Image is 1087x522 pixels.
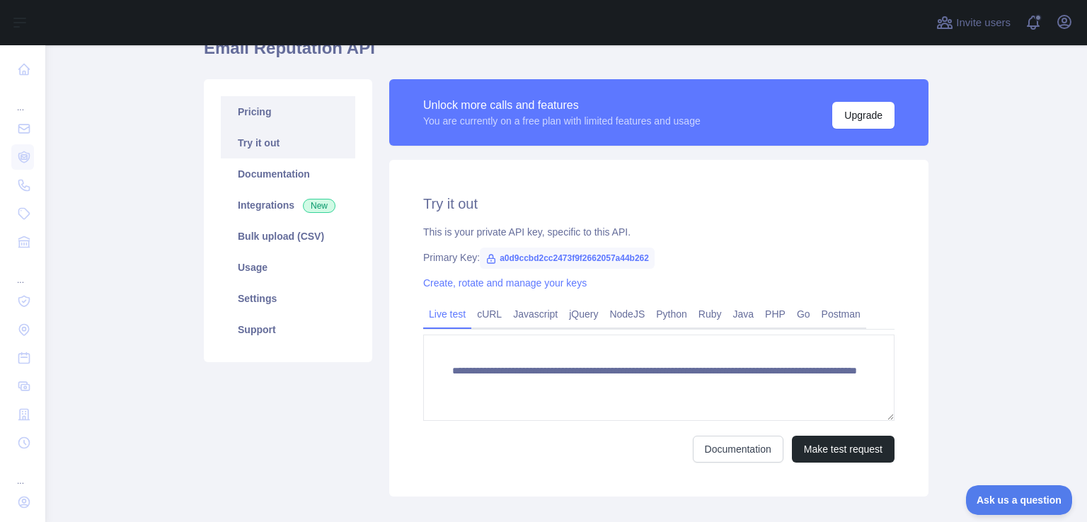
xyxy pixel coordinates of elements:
div: Unlock more calls and features [423,97,701,114]
a: Bulk upload (CSV) [221,221,355,252]
div: ... [11,85,34,113]
a: Python [650,303,693,325]
a: PHP [759,303,791,325]
a: Documentation [693,436,783,463]
a: Support [221,314,355,345]
a: NodeJS [604,303,650,325]
div: This is your private API key, specific to this API. [423,225,895,239]
button: Make test request [792,436,895,463]
a: Try it out [221,127,355,158]
a: Integrations New [221,190,355,221]
a: Documentation [221,158,355,190]
button: Invite users [933,11,1013,34]
span: Invite users [956,15,1011,31]
span: New [303,199,335,213]
a: Postman [816,303,866,325]
div: Primary Key: [423,250,895,265]
button: Upgrade [832,102,895,129]
a: Live test [423,303,471,325]
a: Java [727,303,760,325]
a: Pricing [221,96,355,127]
a: Settings [221,283,355,314]
a: Javascript [507,303,563,325]
h2: Try it out [423,194,895,214]
a: Ruby [693,303,727,325]
div: ... [11,458,34,487]
a: jQuery [563,303,604,325]
span: a0d9ccbd2cc2473f9f2662057a44b262 [480,248,655,269]
div: ... [11,257,34,286]
div: You are currently on a free plan with limited features and usage [423,114,701,128]
iframe: Toggle Customer Support [966,485,1073,515]
a: Usage [221,252,355,283]
a: cURL [471,303,507,325]
h1: Email Reputation API [204,37,928,71]
a: Go [791,303,816,325]
a: Create, rotate and manage your keys [423,277,587,289]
